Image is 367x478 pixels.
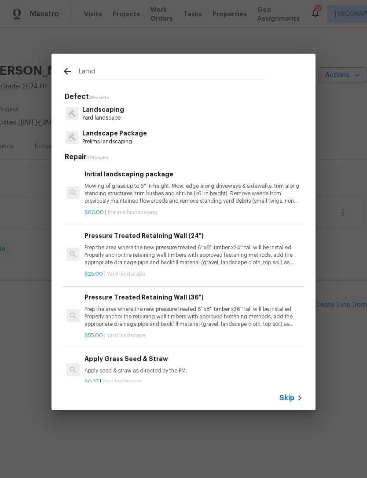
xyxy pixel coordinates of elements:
h5: Defect [65,92,305,102]
span: $55.00 [84,333,103,338]
p: Prep the area where the new pressure treated 6''x8'' timber x36'' tall will be installed. Properl... [84,306,303,328]
p: Prep the area where the new pressure treated 6''x8'' timber x24'' tall will be installed. Properl... [84,244,303,266]
input: Search issues or repairs [79,66,265,79]
p: Mowing of grass up to 6" in height. Mow, edge along driveways & sidewalks, trim along standing st... [84,182,303,205]
span: Yard landscape [107,333,145,338]
span: $60.00 [84,210,104,215]
span: 31 Results [87,156,109,160]
p: | [84,332,303,339]
h6: Initial landscaping package [84,169,303,179]
p: | [84,378,303,386]
h5: Repair [65,153,305,162]
p: Landscape Package [82,129,147,138]
span: Yard landscape [107,271,145,277]
p: Landscaping [82,105,124,114]
p: Apply seed & straw as directed by the PM. [84,367,303,375]
h6: Pressure Treated Retaining Wall (24") [84,231,303,241]
span: 2 Results [89,95,109,100]
span: Skip [279,394,294,402]
span: $0.27 [84,379,99,384]
p: Prelims landscaping [82,138,147,146]
h6: Apply Grass Seed & Straw [84,354,303,364]
p: | [84,209,303,216]
p: | [84,270,303,278]
p: Yard landscape [82,114,124,122]
span: $25.00 [84,271,103,277]
span: Prelims landscaping [108,210,158,215]
span: Yard landscape [103,379,141,384]
h6: Pressure Treated Retaining Wall (36") [84,292,303,302]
